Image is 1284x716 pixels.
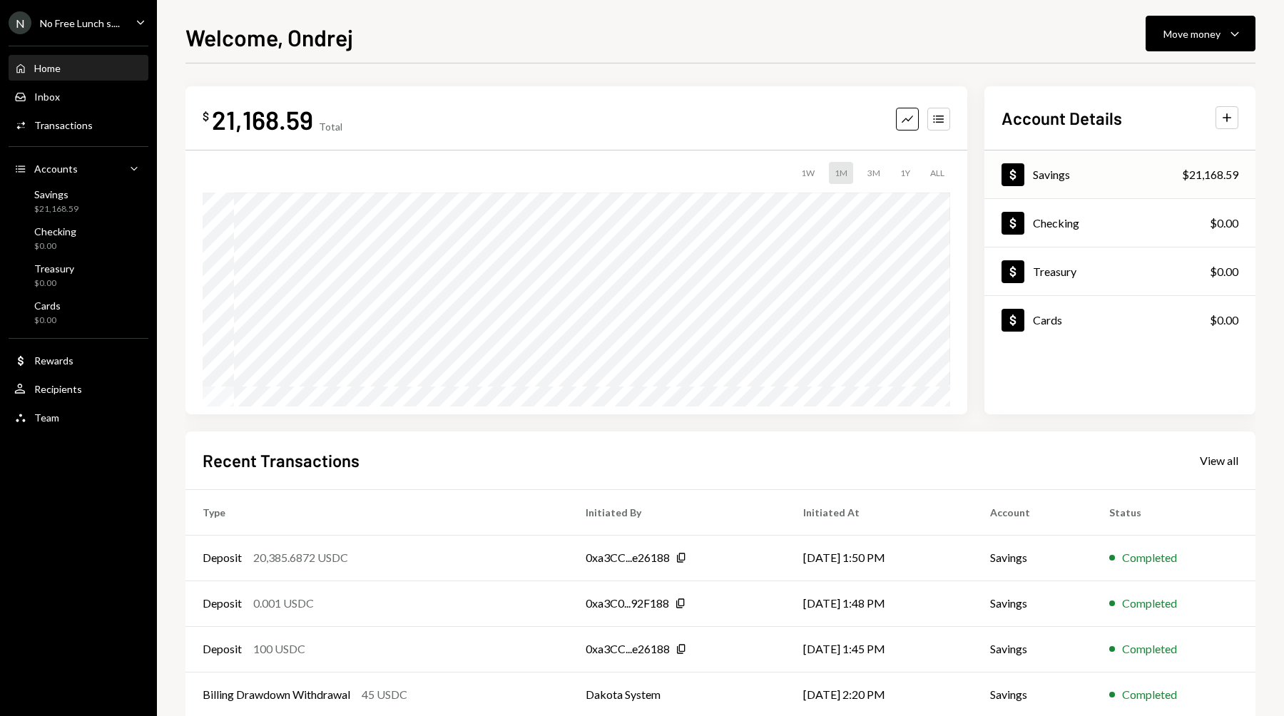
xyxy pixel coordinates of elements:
[253,640,305,658] div: 100 USDC
[9,221,148,255] a: Checking$0.00
[1182,166,1238,183] div: $21,168.59
[203,449,360,472] h2: Recent Transactions
[973,581,1092,626] td: Savings
[40,17,120,29] div: No Free Lunch s....
[973,489,1092,535] th: Account
[185,489,569,535] th: Type
[586,595,669,612] div: 0xa3C0...92F188
[9,295,148,329] a: Cards$0.00
[829,162,853,184] div: 1M
[319,121,342,133] div: Total
[34,314,61,327] div: $0.00
[34,188,78,200] div: Savings
[185,23,353,51] h1: Welcome, Ondrej
[984,199,1255,247] a: Checking$0.00
[984,247,1255,295] a: Treasury$0.00
[9,83,148,109] a: Inbox
[34,119,93,131] div: Transactions
[34,354,73,367] div: Rewards
[1122,640,1177,658] div: Completed
[973,535,1092,581] td: Savings
[1122,549,1177,566] div: Completed
[34,163,78,175] div: Accounts
[9,184,148,218] a: Savings$21,168.59
[895,162,916,184] div: 1Y
[1033,216,1079,230] div: Checking
[9,155,148,181] a: Accounts
[9,112,148,138] a: Transactions
[34,240,76,252] div: $0.00
[34,300,61,312] div: Cards
[973,626,1092,672] td: Savings
[1210,215,1238,232] div: $0.00
[34,225,76,237] div: Checking
[1033,265,1076,278] div: Treasury
[569,489,786,535] th: Initiated By
[924,162,950,184] div: ALL
[1146,16,1255,51] button: Move money
[34,383,82,395] div: Recipients
[34,411,59,424] div: Team
[362,686,407,703] div: 45 USDC
[1092,489,1255,535] th: Status
[1210,263,1238,280] div: $0.00
[984,296,1255,344] a: Cards$0.00
[1122,686,1177,703] div: Completed
[9,347,148,373] a: Rewards
[203,109,209,123] div: $
[786,535,972,581] td: [DATE] 1:50 PM
[1002,106,1122,130] h2: Account Details
[253,549,348,566] div: 20,385.6872 USDC
[1033,313,1062,327] div: Cards
[786,581,972,626] td: [DATE] 1:48 PM
[1122,595,1177,612] div: Completed
[1210,312,1238,329] div: $0.00
[1200,452,1238,468] a: View all
[586,640,670,658] div: 0xa3CC...e26188
[34,262,74,275] div: Treasury
[786,626,972,672] td: [DATE] 1:45 PM
[9,11,31,34] div: N
[212,103,313,135] div: 21,168.59
[1033,168,1070,181] div: Savings
[9,404,148,430] a: Team
[1200,454,1238,468] div: View all
[34,91,60,103] div: Inbox
[1163,26,1221,41] div: Move money
[203,640,242,658] div: Deposit
[786,489,972,535] th: Initiated At
[34,203,78,215] div: $21,168.59
[203,595,242,612] div: Deposit
[203,686,350,703] div: Billing Drawdown Withdrawal
[9,55,148,81] a: Home
[253,595,314,612] div: 0.001 USDC
[862,162,886,184] div: 3M
[9,376,148,402] a: Recipients
[34,62,61,74] div: Home
[984,150,1255,198] a: Savings$21,168.59
[9,258,148,292] a: Treasury$0.00
[795,162,820,184] div: 1W
[586,549,670,566] div: 0xa3CC...e26188
[34,277,74,290] div: $0.00
[203,549,242,566] div: Deposit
